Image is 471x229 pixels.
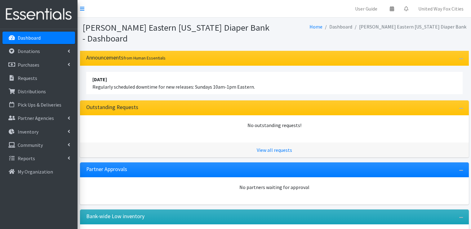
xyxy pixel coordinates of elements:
[2,152,75,165] a: Reports
[2,165,75,178] a: My Organization
[322,22,352,31] li: Dashboard
[86,213,144,220] h3: Bank-wide Low inventory
[82,22,272,44] h1: [PERSON_NAME] Eastern [US_STATE] Diaper Bank - Dashboard
[2,139,75,151] a: Community
[2,32,75,44] a: Dashboard
[2,59,75,71] a: Purchases
[18,115,54,121] p: Partner Agencies
[18,155,35,161] p: Reports
[2,45,75,57] a: Donations
[350,2,382,15] a: User Guide
[2,72,75,84] a: Requests
[18,142,43,148] p: Community
[18,88,46,95] p: Distributions
[18,35,41,41] p: Dashboard
[86,55,166,61] h3: Announcements
[18,62,39,68] p: Purchases
[2,112,75,124] a: Partner Agencies
[86,121,463,129] div: No outstanding requests!
[86,166,127,173] h3: Partner Approvals
[2,126,75,138] a: Inventory
[86,183,463,191] div: No partners waiting for approval
[18,48,40,54] p: Donations
[2,99,75,111] a: Pick Ups & Deliveries
[92,76,107,82] strong: [DATE]
[2,4,75,25] img: HumanEssentials
[257,147,292,153] a: View all requests
[18,102,61,108] p: Pick Ups & Deliveries
[18,129,38,135] p: Inventory
[413,2,469,15] a: United Way Fox Cities
[352,22,466,31] li: [PERSON_NAME] Eastern [US_STATE] Diaper Bank
[123,55,166,61] small: from Human Essentials
[309,24,322,30] a: Home
[18,75,37,81] p: Requests
[86,104,138,111] h3: Outstanding Requests
[18,169,53,175] p: My Organization
[86,72,463,94] li: Regularly scheduled downtime for new releases: Sundays 10am-1pm Eastern.
[2,85,75,98] a: Distributions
